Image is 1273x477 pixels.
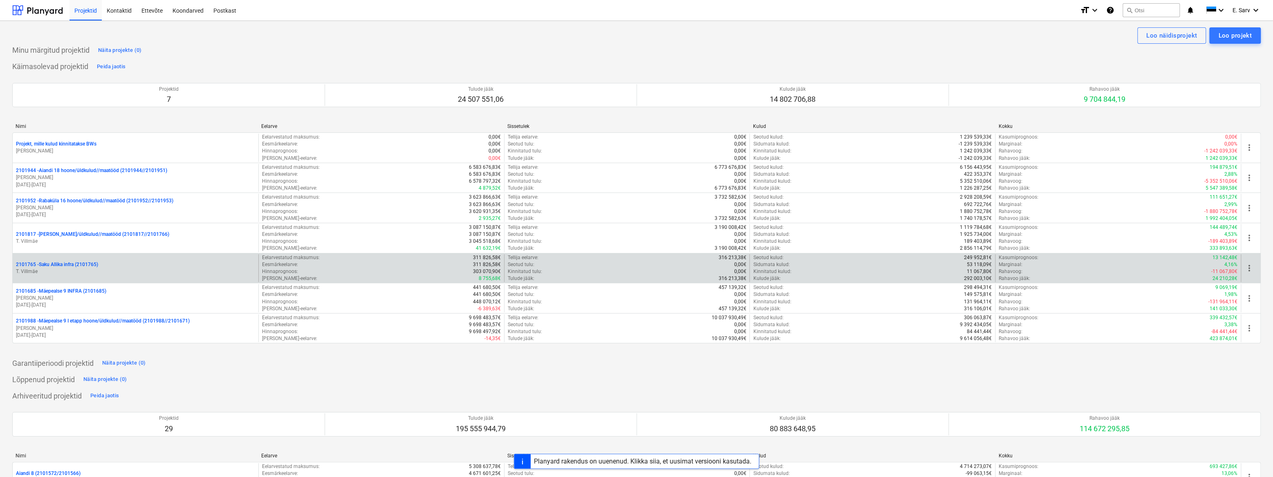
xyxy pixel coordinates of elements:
[262,298,298,305] p: Hinnaprognoos :
[458,86,504,93] p: Tulude jääk
[999,215,1030,222] p: Rahavoo jääk :
[1206,155,1237,162] p: 1 242 039,33€
[1212,275,1237,282] p: 24 210,28€
[262,178,298,185] p: Hinnaprognoos :
[508,275,534,282] p: Tulude jääk :
[489,148,501,155] p: 0,00€
[1244,263,1254,273] span: more_vert
[469,201,501,208] p: 3 623 866,63€
[508,148,542,155] p: Kinnitatud tulu :
[734,134,746,141] p: 0,00€
[262,155,317,162] p: [PERSON_NAME]-eelarve :
[753,275,780,282] p: Kulude jääk :
[960,321,992,328] p: 9 392 434,05€
[753,321,789,328] p: Sidumata kulud :
[964,238,992,245] p: 189 403,89€
[734,141,746,148] p: 0,00€
[262,224,320,231] p: Eelarvestatud maksumus :
[999,284,1038,291] p: Kasumiprognoos :
[960,335,992,342] p: 9 614 056,48€
[262,194,320,201] p: Eelarvestatud maksumus :
[1244,173,1254,183] span: more_vert
[999,231,1022,238] p: Marginaal :
[508,141,534,148] p: Seotud tulu :
[16,302,255,309] p: [DATE] - [DATE]
[262,171,298,178] p: Eesmärkeelarve :
[964,275,992,282] p: 292 003,10€
[734,298,746,305] p: 0,00€
[16,197,255,218] div: 2101952 -Rabaküla 16 hoone/üldkulud//maatööd (2101952//2101953)[PERSON_NAME][DATE]-[DATE]
[964,254,992,261] p: 249 952,81€
[770,86,816,93] p: Kulude jääk
[999,268,1022,275] p: Rahavoog :
[753,335,780,342] p: Kulude jääk :
[1208,298,1237,305] p: -131 964,11€
[967,268,992,275] p: 11 067,80€
[1224,141,1237,148] p: 0,00%
[753,268,791,275] p: Kinnitatud kulud :
[734,178,746,185] p: 0,00€
[711,314,746,321] p: 10 037 930,49€
[1210,224,1237,231] p: 144 489,74€
[734,171,746,178] p: 0,00€
[999,254,1038,261] p: Kasumiprognoos :
[1084,94,1125,104] p: 9 704 844,19
[95,60,128,73] button: Peida jaotis
[967,328,992,335] p: 84 441,44€
[262,164,320,171] p: Eelarvestatud maksumus :
[753,164,783,171] p: Seotud kulud :
[469,314,501,321] p: 9 698 483,57€
[734,201,746,208] p: 0,00€
[16,261,255,275] div: 2101765 -Saku Allika infra (2101765)T. Villmäe
[999,224,1038,231] p: Kasumiprognoos :
[1186,5,1195,15] i: notifications
[1216,5,1226,15] i: keyboard_arrow_down
[753,134,783,141] p: Seotud kulud :
[999,245,1030,252] p: Rahavoo jääk :
[734,291,746,298] p: 0,00€
[508,335,534,342] p: Tulude jääk :
[753,291,789,298] p: Sidumata kulud :
[473,254,501,261] p: 311 826,58€
[479,215,501,222] p: 2 935,27€
[508,291,534,298] p: Seotud tulu :
[261,123,500,129] div: Eelarve
[262,261,298,268] p: Eesmärkeelarve :
[469,194,501,201] p: 3 623 866,63€
[16,318,255,338] div: 2101988 -Mäepealse 9 I etapp hoone/üldkulud//maatööd (2101988//2101671)[PERSON_NAME][DATE]-[DATE]
[262,305,317,312] p: [PERSON_NAME]-eelarve :
[16,197,173,204] p: 2101952 - Rabaküla 16 hoone/üldkulud//maatööd (2101952//2101953)
[16,141,255,155] div: Projekt, mille kulud kinnitatakse BWs[PERSON_NAME]
[508,284,538,291] p: Tellija eelarve :
[718,254,746,261] p: 316 213,38€
[999,134,1038,141] p: Kasumiprognoos :
[262,284,320,291] p: Eelarvestatud maksumus :
[753,328,791,335] p: Kinnitatud kulud :
[473,298,501,305] p: 448 070,12€
[262,134,320,141] p: Eelarvestatud maksumus :
[508,215,534,222] p: Tulude jääk :
[508,238,542,245] p: Kinnitatud tulu :
[473,268,501,275] p: 303 070,90€
[753,185,780,192] p: Kulude jääk :
[469,224,501,231] p: 3 087 150,87€
[262,275,317,282] p: [PERSON_NAME]-eelarve :
[960,224,992,231] p: 1 119 784,68€
[1224,291,1237,298] p: 1,98%
[262,185,317,192] p: [PERSON_NAME]-eelarve :
[16,318,190,325] p: 2101988 - Mäepealse 9 I etapp hoone/üldkulud//maatööd (2101988//2101671)
[12,62,88,72] p: Käimasolevad projektid
[469,328,501,335] p: 9 698 497,92€
[262,268,298,275] p: Hinnaprognoos :
[999,314,1038,321] p: Kasumiprognoos :
[469,178,501,185] p: 6 578 797,32€
[1080,5,1090,15] i: format_size
[753,314,783,321] p: Seotud kulud :
[999,305,1030,312] p: Rahavoo jääk :
[469,238,501,245] p: 3 045 518,68€
[16,204,255,211] p: [PERSON_NAME]
[1209,27,1261,44] button: Loo projekt
[16,174,255,181] p: [PERSON_NAME]
[1251,5,1261,15] i: keyboard_arrow_down
[469,231,501,238] p: 3 087 150,87€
